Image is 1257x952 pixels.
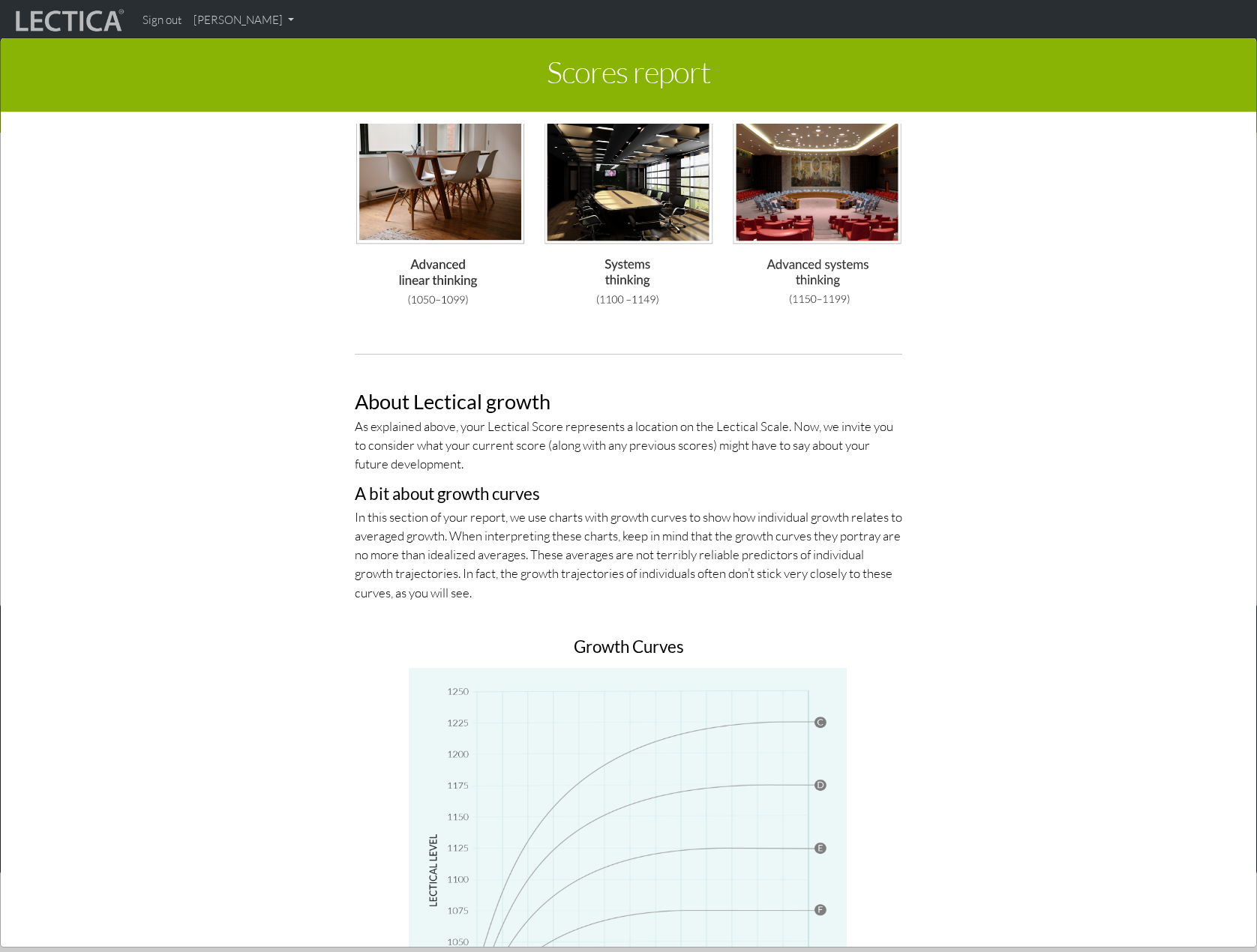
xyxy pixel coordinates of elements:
[355,507,902,602] p: In this section of your report, we use charts with growth curves to show how individual growth re...
[355,485,902,504] h3: A bit about growth curves
[355,417,902,474] p: As explained above, your Lectical Score represents a location on the Lectical Scale. Now, we invi...
[355,391,902,413] h2: About Lectical growth
[355,115,902,306] img: General benchmarks with three zones—Advanced Linear Thinking, Systems Thinking, and Advanced Syst...
[355,638,902,657] h3: Growth Curves
[12,49,1245,100] h1: Scores report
